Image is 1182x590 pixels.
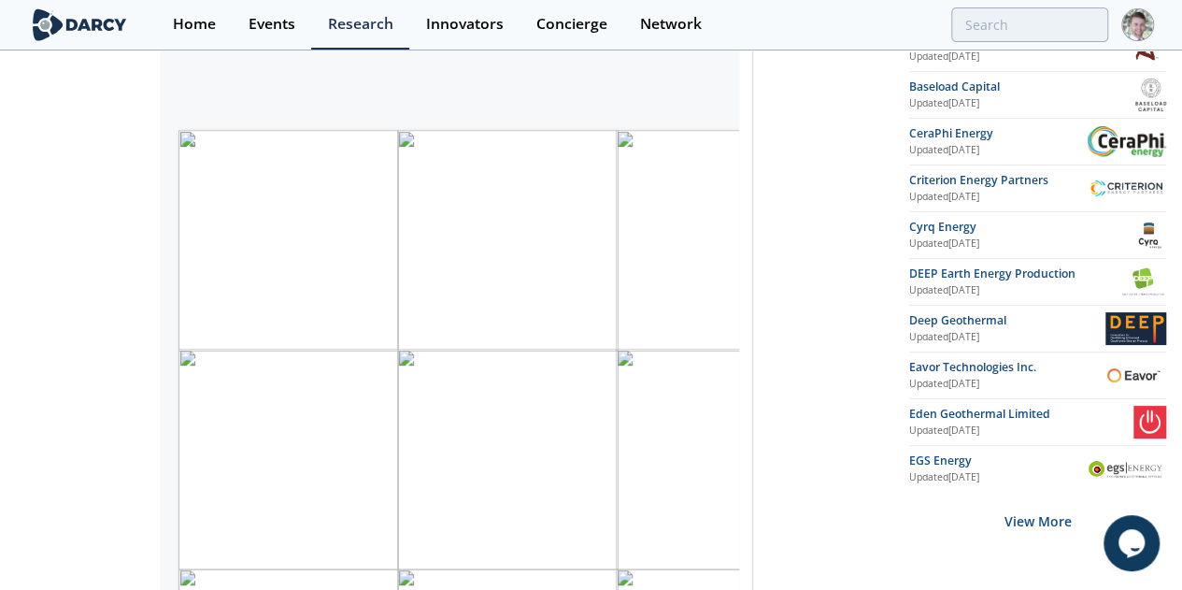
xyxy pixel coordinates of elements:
div: Updated [DATE] [909,237,1133,252]
input: Advanced Search [951,7,1108,42]
div: Home [173,17,216,32]
div: Eden Geothermal Limited [909,406,1133,423]
a: Eden Geothermal Limited Updated[DATE] Eden Geothermal Limited [909,406,1166,439]
img: EGS Energy [1088,460,1166,479]
div: Baseload Capital [909,79,1135,95]
img: Profile [1121,8,1154,41]
div: Research [328,17,393,32]
div: DEEP Earth Energy Production [909,266,1119,282]
div: Updated [DATE] [909,424,1133,439]
a: Eavor Technologies Inc. Updated[DATE] Eavor Technologies Inc. [909,359,1166,392]
div: Events [249,17,295,32]
a: CeraPhi Energy Updated[DATE] CeraPhi Energy [909,125,1166,158]
a: Criterion Energy Partners Updated[DATE] Criterion Energy Partners [909,172,1166,205]
img: Eden Geothermal Limited [1133,406,1166,439]
div: Updated [DATE] [909,96,1135,111]
div: Updated [DATE] [909,470,1088,485]
div: Deep Geothermal [909,312,1105,329]
div: Innovators [426,17,504,32]
div: Network [640,17,702,32]
div: Concierge [536,17,607,32]
div: EGS Energy [909,453,1088,469]
div: View More [909,492,1166,551]
div: CeraPhi Energy [909,125,1088,142]
img: DEEP Earth Energy Production [1119,266,1166,298]
a: EGS Energy Updated[DATE] EGS Energy [909,453,1166,485]
div: Updated [DATE] [909,283,1119,298]
div: Eavor Technologies Inc. [909,359,1101,376]
a: Cyrq Energy Updated[DATE] Cyrq Energy [909,219,1166,252]
div: Updated [DATE] [909,143,1088,158]
img: Baseload Capital [1135,79,1166,111]
img: Deep Geothermal [1105,312,1166,345]
div: Updated [DATE] [909,50,1133,65]
div: Updated [DATE] [909,190,1088,205]
a: Deep Geothermal Updated[DATE] Deep Geothermal [909,312,1166,345]
div: Updated [DATE] [909,377,1101,392]
img: logo-wide.svg [29,8,131,41]
div: Criterion Energy Partners [909,172,1088,189]
a: Baseload Capital Updated[DATE] Baseload Capital [909,79,1166,111]
img: Criterion Energy Partners [1088,179,1166,198]
img: CeraPhi Energy [1088,126,1166,157]
a: DEEP Earth Energy Production Updated[DATE] DEEP Earth Energy Production [909,266,1166,298]
div: Updated [DATE] [909,330,1105,345]
div: Cyrq Energy [909,219,1133,236]
img: Eavor Technologies Inc. [1101,359,1166,392]
iframe: chat widget [1104,515,1163,571]
img: Cyrq Energy [1133,219,1166,252]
